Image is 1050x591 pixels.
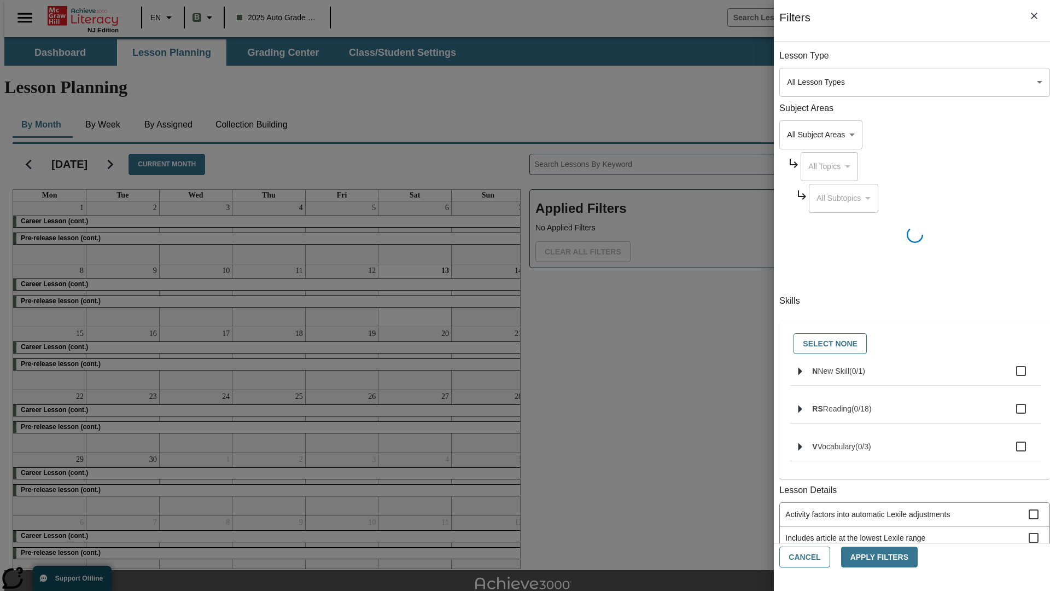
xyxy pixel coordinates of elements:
[812,404,822,413] span: RS
[780,503,1049,526] div: Activity factors into automatic Lexile adjustments
[779,50,1050,62] p: Lesson Type
[779,295,1050,308] p: Skills
[779,484,1050,497] p: Lesson Details
[812,367,818,375] span: N
[855,442,871,451] span: 0 skills selected/3 skills in group
[785,532,1029,544] span: Includes article at the lowest Lexile range
[823,404,851,413] span: Reading
[794,333,867,355] button: Select None
[809,184,878,213] div: Select a Subject Area
[785,509,1029,520] span: Activity factors into automatic Lexile adjustments
[779,68,1050,97] div: Select a lesson type
[790,357,1041,470] ul: Select skills
[841,547,918,568] button: Apply Filters
[812,442,817,451] span: V
[779,11,810,41] h1: Filters
[780,526,1049,550] div: Includes article at the lowest Lexile range
[779,102,1050,115] p: Subject Areas
[779,120,862,149] div: Select a Subject Area
[851,404,872,413] span: 0 skills selected/18 skills in group
[849,367,865,375] span: 0 skills selected/1 skills in group
[788,331,1041,357] div: Select skills
[1023,4,1046,27] button: Close Filters side menu
[801,152,858,181] div: Select a Subject Area
[818,442,855,451] span: Vocabulary
[779,547,830,568] button: Cancel
[818,367,849,375] span: New Skill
